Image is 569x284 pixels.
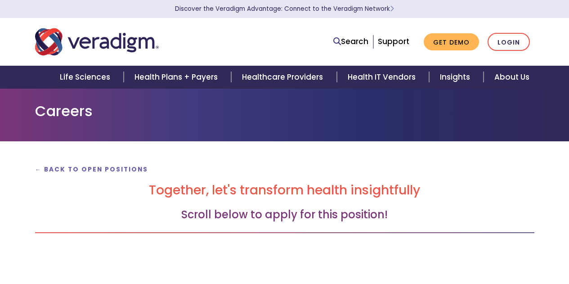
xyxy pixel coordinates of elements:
a: Health Plans + Payers [124,66,231,89]
a: Life Sciences [49,66,124,89]
a: Support [378,36,409,47]
a: Login [488,33,530,51]
a: About Us [484,66,540,89]
h3: Scroll below to apply for this position! [35,208,534,221]
a: Get Demo [424,33,479,51]
a: Search [333,36,368,48]
a: Discover the Veradigm Advantage: Connect to the Veradigm NetworkLearn More [175,5,394,13]
span: Learn More [390,5,394,13]
a: Health IT Vendors [337,66,429,89]
a: Healthcare Providers [231,66,336,89]
h2: Together, let's transform health insightfully [35,183,534,198]
a: Insights [429,66,484,89]
h1: Careers [35,103,534,120]
a: ← Back to Open Positions [35,165,148,174]
img: Veradigm logo [35,27,159,57]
